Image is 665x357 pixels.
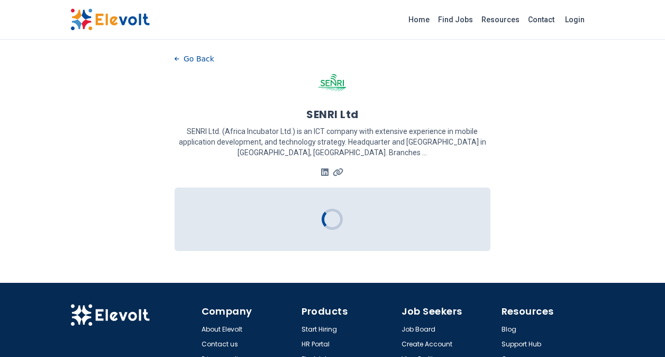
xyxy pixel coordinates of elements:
a: Home [404,11,434,28]
a: Contact us [202,340,238,349]
button: Go Back [175,51,214,67]
h4: Company [202,304,295,319]
a: Blog [502,325,516,334]
h4: Products [302,304,395,319]
a: Contact [524,11,559,28]
p: SENRI Ltd. (Africa Incubator Ltd.) is an ICT company with extensive experience in mobile applicat... [175,126,490,158]
a: Job Board [402,325,435,334]
h4: Job Seekers [402,304,495,319]
a: HR Portal [302,340,330,349]
a: Find Jobs [434,11,477,28]
a: Support Hub [502,340,541,349]
a: Create Account [402,340,452,349]
a: About Elevolt [202,325,242,334]
a: Start Hiring [302,325,337,334]
a: Login [559,9,591,30]
div: Loading... [322,209,343,230]
img: SENRI Ltd [316,67,349,99]
h1: SENRI Ltd [306,107,359,122]
h4: Resources [502,304,595,319]
a: Resources [477,11,524,28]
img: Elevolt [70,304,150,326]
img: Elevolt [70,8,150,31]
